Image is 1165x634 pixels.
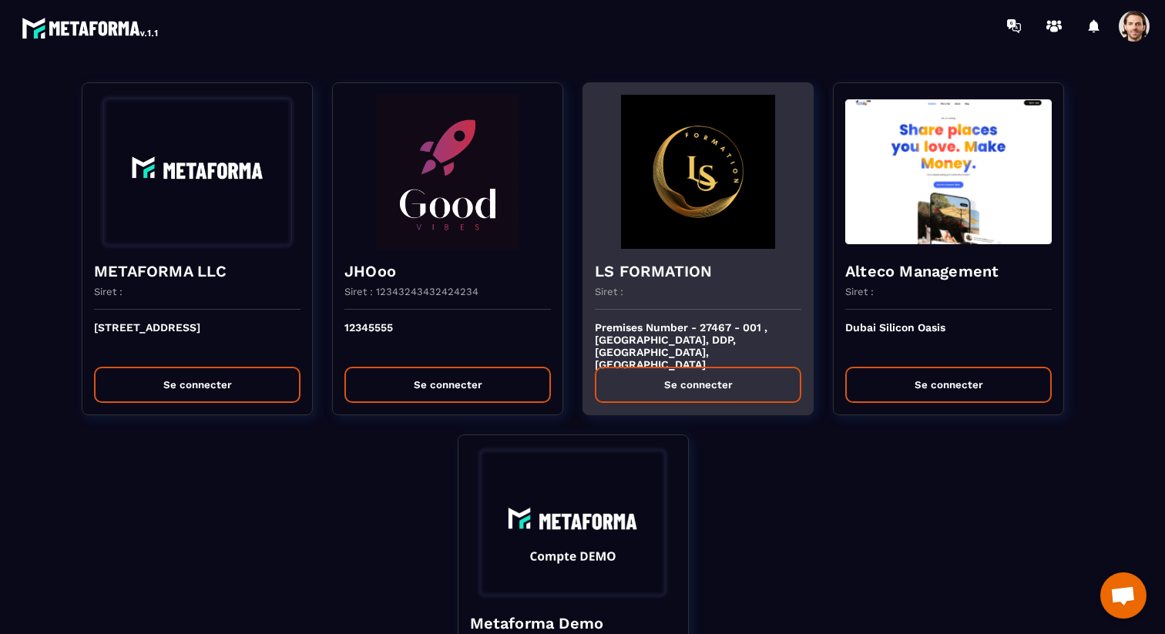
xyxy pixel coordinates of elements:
[470,612,677,634] h4: Metaforma Demo
[595,367,801,403] button: Se connecter
[94,367,300,403] button: Se connecter
[94,260,300,282] h4: METAFORMA LLC
[595,321,801,355] p: Premises Number - 27467 - 001 , [GEOGRAPHIC_DATA], DDP, [GEOGRAPHIC_DATA], [GEOGRAPHIC_DATA]
[344,321,551,355] p: 12345555
[845,321,1052,355] p: Dubai Silicon Oasis
[344,95,551,249] img: funnel-background
[94,321,300,355] p: [STREET_ADDRESS]
[344,286,478,297] p: Siret : 12343243432424234
[595,260,801,282] h4: LS FORMATION
[1100,572,1147,619] a: Ouvrir le chat
[470,447,677,601] img: funnel-background
[595,95,801,249] img: funnel-background
[845,367,1052,403] button: Se connecter
[845,286,874,297] p: Siret :
[94,286,123,297] p: Siret :
[595,286,623,297] p: Siret :
[344,367,551,403] button: Se connecter
[22,14,160,42] img: logo
[344,260,551,282] h4: JHOoo
[94,95,300,249] img: funnel-background
[845,260,1052,282] h4: Alteco Management
[845,95,1052,249] img: funnel-background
